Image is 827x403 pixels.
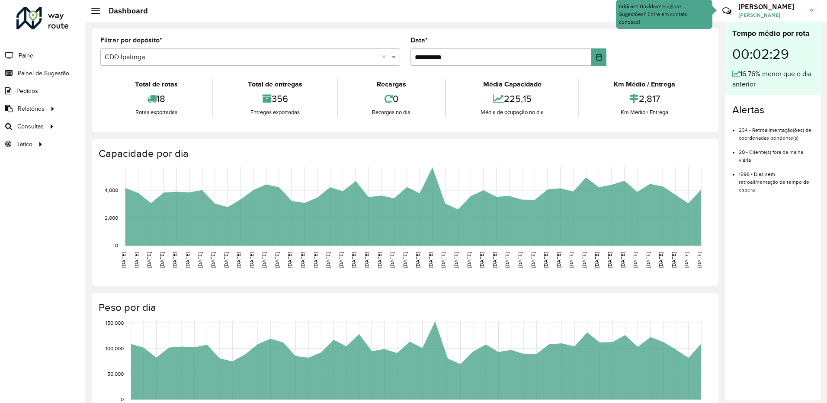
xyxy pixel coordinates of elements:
[732,104,814,116] h4: Alertas
[325,252,331,268] text: [DATE]
[732,39,814,69] div: 00:02:29
[105,187,118,193] text: 4,000
[340,90,443,108] div: 0
[100,35,162,45] label: Filtrar por depósito
[479,252,484,268] text: [DATE]
[121,252,126,268] text: [DATE]
[18,69,69,78] span: Painel de Sugestão
[340,79,443,90] div: Recargas
[658,252,664,268] text: [DATE]
[556,252,561,268] text: [DATE]
[415,252,420,268] text: [DATE]
[377,252,382,268] text: [DATE]
[215,90,335,108] div: 356
[620,252,625,268] text: [DATE]
[594,252,599,268] text: [DATE]
[382,52,389,62] span: Clear all
[428,252,433,268] text: [DATE]
[718,2,736,20] a: Contato Rápido
[146,252,152,268] text: [DATE]
[134,252,139,268] text: [DATE]
[338,252,344,268] text: [DATE]
[732,28,814,39] div: Tempo médio por rota
[215,108,335,117] div: Entregas exportadas
[115,243,118,248] text: 0
[103,79,210,90] div: Total de rotas
[287,252,292,268] text: [DATE]
[504,252,510,268] text: [DATE]
[215,79,335,90] div: Total de entregas
[249,252,254,268] text: [DATE]
[738,3,803,11] h3: [PERSON_NAME]
[732,69,814,90] div: 16,76% menor que o dia anterior
[351,252,356,268] text: [DATE]
[159,252,165,268] text: [DATE]
[453,252,459,268] text: [DATE]
[389,252,395,268] text: [DATE]
[440,252,446,268] text: [DATE]
[448,79,576,90] div: Média Capacidade
[696,252,702,268] text: [DATE]
[671,252,676,268] text: [DATE]
[738,11,803,19] span: [PERSON_NAME]
[543,252,548,268] text: [DATE]
[739,164,814,194] li: 1596 - Dias sem retroalimentação de tempo de espera
[99,147,710,160] h4: Capacidade por dia
[16,140,32,149] span: Tático
[607,252,612,268] text: [DATE]
[103,108,210,117] div: Rotas exportadas
[106,320,124,326] text: 150,000
[185,252,190,268] text: [DATE]
[274,252,280,268] text: [DATE]
[364,252,369,268] text: [DATE]
[313,252,318,268] text: [DATE]
[581,79,708,90] div: Km Médio / Entrega
[530,252,536,268] text: [DATE]
[402,252,408,268] text: [DATE]
[197,252,203,268] text: [DATE]
[410,35,428,45] label: Data
[591,48,606,66] button: Choose Date
[645,252,651,268] text: [DATE]
[19,51,35,60] span: Painel
[100,6,148,16] h2: Dashboard
[300,252,305,268] text: [DATE]
[581,252,587,268] text: [DATE]
[236,252,241,268] text: [DATE]
[106,345,124,351] text: 100,000
[517,252,523,268] text: [DATE]
[107,371,124,377] text: 50,000
[632,252,638,268] text: [DATE]
[121,397,124,402] text: 0
[466,252,472,268] text: [DATE]
[448,108,576,117] div: Média de ocupação no dia
[683,252,689,268] text: [DATE]
[99,301,710,314] h4: Peso por dia
[261,252,267,268] text: [DATE]
[103,90,210,108] div: 18
[210,252,216,268] text: [DATE]
[17,122,44,131] span: Consultas
[739,142,814,164] li: 20 - Cliente(s) fora da malha viária
[172,252,177,268] text: [DATE]
[581,108,708,117] div: Km Médio / Entrega
[18,104,45,113] span: Relatórios
[581,90,708,108] div: 2,817
[739,120,814,142] li: 234 - Retroalimentação(ões) de coordenadas pendente(s)
[340,108,443,117] div: Recargas no dia
[105,215,118,221] text: 2,000
[16,86,38,96] span: Pedidos
[448,90,576,108] div: 225,15
[223,252,229,268] text: [DATE]
[568,252,574,268] text: [DATE]
[492,252,497,268] text: [DATE]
